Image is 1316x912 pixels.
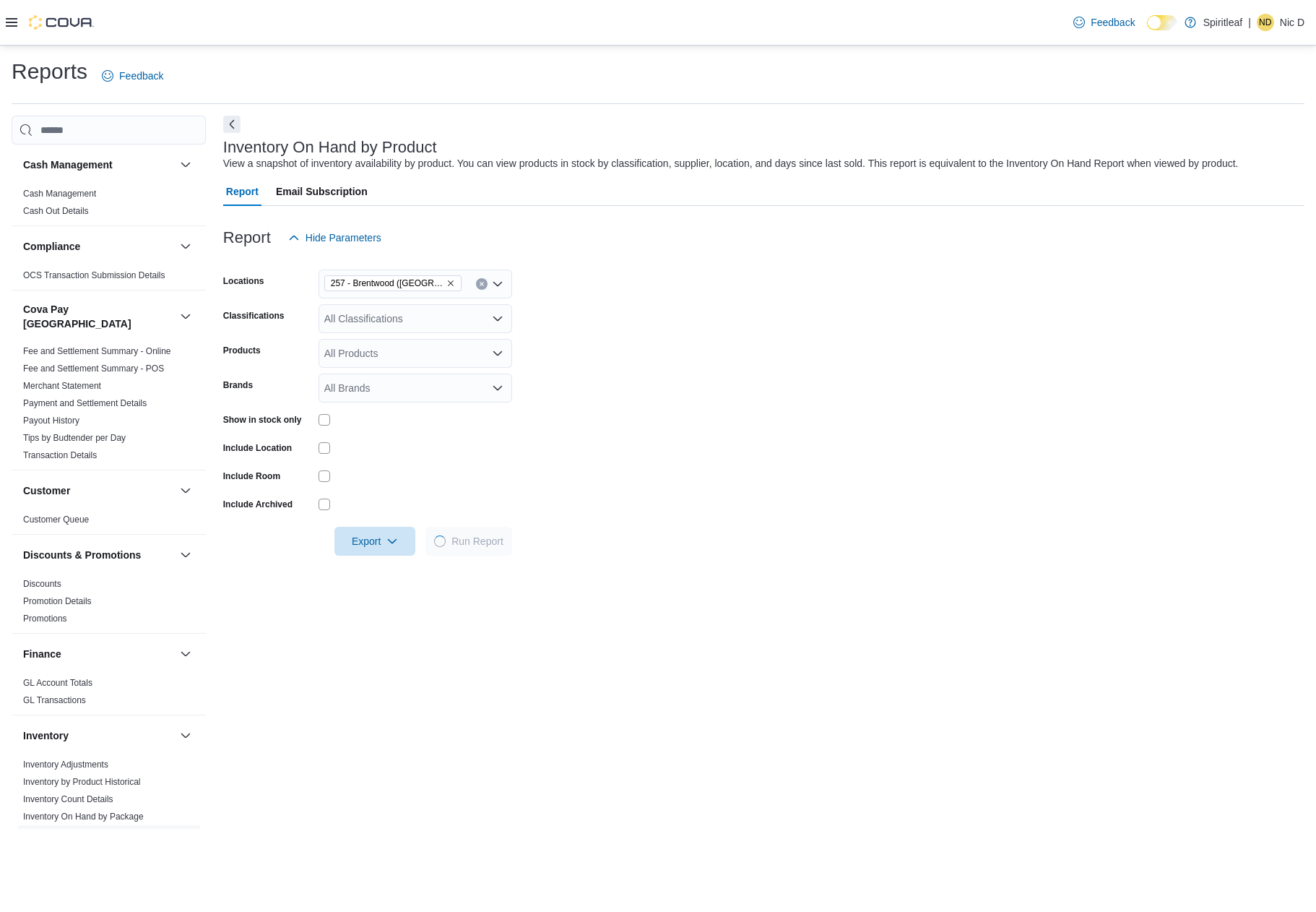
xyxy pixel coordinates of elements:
button: LoadingRun Report [425,527,512,556]
button: Finance [177,645,194,663]
span: Discounts [23,578,61,590]
span: Feedback [119,69,163,83]
label: Brands [223,379,253,391]
p: Spiritleaf [1203,14,1242,31]
div: Discounts & Promotions [12,575,206,633]
div: Finance [12,674,206,715]
h3: Inventory [23,728,69,743]
label: Include Archived [223,499,293,510]
a: Tips by Budtender per Day [23,433,126,443]
p: | [1248,14,1251,31]
span: Report [226,177,259,206]
button: Next [223,116,241,133]
span: Dark Mode [1147,30,1148,31]
div: Nic D [1257,14,1274,31]
div: Customer [12,511,206,534]
span: Tips by Budtender per Day [23,432,126,444]
button: Cash Management [23,158,174,172]
span: Fee and Settlement Summary - POS [23,363,164,374]
a: Promotion Details [23,596,92,606]
span: Inventory On Hand by Product [23,828,139,840]
span: Customer Queue [23,514,89,525]
span: GL Account Totals [23,677,92,689]
span: 257 - Brentwood (Sherwood Park) [324,275,462,291]
button: Open list of options [492,278,503,290]
label: Products [223,345,261,356]
div: View a snapshot of inventory availability by product. You can view products in stock by classific... [223,156,1239,171]
button: Remove 257 - Brentwood (Sherwood Park) from selection in this group [446,279,455,288]
h3: Inventory On Hand by Product [223,139,437,156]
div: Compliance [12,267,206,290]
span: Transaction Details [23,449,97,461]
a: Customer Queue [23,515,89,525]
a: Feedback [1068,8,1140,37]
button: Clear input [476,278,488,290]
span: Cash Out Details [23,205,89,217]
h3: Finance [23,647,61,661]
a: Payment and Settlement Details [23,398,147,408]
span: ND [1259,14,1271,31]
span: OCS Transaction Submission Details [23,270,165,281]
button: Compliance [177,238,194,255]
span: GL Transactions [23,694,86,706]
h3: Report [223,229,271,246]
button: Open list of options [492,313,503,324]
a: Inventory by Product Historical [23,777,141,787]
h3: Discounts & Promotions [23,548,141,562]
span: Fee and Settlement Summary - Online [23,345,171,357]
label: Include Room [223,470,280,482]
input: Dark Mode [1147,15,1177,30]
a: Inventory On Hand by Package [23,812,144,822]
a: OCS Transaction Submission Details [23,270,165,280]
button: Cova Pay [GEOGRAPHIC_DATA] [177,308,194,325]
div: Cash Management [12,185,206,225]
label: Show in stock only [223,414,302,426]
button: Hide Parameters [282,223,387,252]
span: Export [343,527,407,556]
button: Inventory [23,728,174,743]
span: Promotions [23,613,67,624]
a: Merchant Statement [23,381,101,391]
a: Cash Out Details [23,206,89,216]
span: Merchant Statement [23,380,101,392]
h3: Cash Management [23,158,113,172]
button: Finance [23,647,174,661]
a: Fee and Settlement Summary - POS [23,363,164,374]
span: Inventory Count Details [23,793,113,805]
button: Inventory [177,727,194,744]
h3: Customer [23,483,70,498]
button: Customer [177,482,194,499]
div: Cova Pay [GEOGRAPHIC_DATA] [12,343,206,470]
button: Discounts & Promotions [177,546,194,564]
a: Promotions [23,614,67,624]
a: Cash Management [23,189,96,199]
span: Promotion Details [23,595,92,607]
a: Feedback [96,61,169,90]
button: Cash Management [177,156,194,173]
button: Discounts & Promotions [23,548,174,562]
button: Compliance [23,239,174,254]
a: GL Account Totals [23,678,92,688]
span: Inventory Adjustments [23,759,108,770]
h3: Compliance [23,239,80,254]
label: Locations [223,275,264,287]
a: Transaction Details [23,450,97,460]
span: Inventory by Product Historical [23,776,141,788]
button: Export [334,527,415,556]
button: Open list of options [492,348,503,359]
a: Inventory Adjustments [23,760,108,770]
button: Customer [23,483,174,498]
a: Discounts [23,579,61,589]
label: Classifications [223,310,285,322]
h1: Reports [12,57,87,86]
span: Run Report [451,534,503,549]
a: Payout History [23,416,79,426]
a: GL Transactions [23,695,86,705]
p: Nic D [1280,14,1304,31]
button: Cova Pay [GEOGRAPHIC_DATA] [23,302,174,331]
span: Hide Parameters [306,231,381,245]
label: Include Location [223,442,292,454]
span: Feedback [1091,15,1135,30]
